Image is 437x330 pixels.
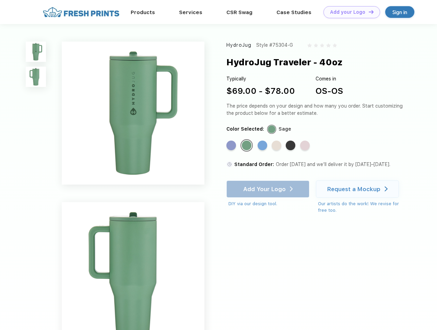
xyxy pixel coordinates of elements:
img: gray_star.svg [326,43,330,47]
a: Sign in [385,6,414,18]
div: Our artists do the work! We revise for free too. [318,200,405,214]
div: Style #75304-G [256,42,293,49]
div: Typically [226,75,295,82]
div: HydroJug Traveler - 40oz [226,56,343,69]
div: Cream [272,141,281,150]
div: Sage [242,141,251,150]
img: gray_star.svg [320,43,324,47]
span: Standard Order: [234,162,274,167]
div: HydroJug [226,42,251,49]
div: Peri [226,141,236,150]
div: The price depends on your design and how many you order. Start customizing the product below for ... [226,102,405,117]
div: DIY via our design tool. [228,200,309,207]
div: Request a Mockup [327,186,380,192]
img: fo%20logo%202.webp [41,6,121,18]
img: func=resize&h=100 [26,42,46,62]
img: func=resize&h=100 [26,67,46,87]
img: standard order [226,161,233,167]
div: Comes in [316,75,343,82]
div: OS-OS [316,85,343,97]
img: white arrow [385,186,388,191]
div: Sage [279,125,291,133]
a: Products [131,9,155,15]
div: Color Selected: [226,125,264,133]
img: gray_star.svg [314,43,318,47]
div: Black [286,141,295,150]
div: Pink Sand [300,141,310,150]
img: DT [369,10,374,14]
img: gray_star.svg [307,43,311,47]
div: Riptide [258,141,267,150]
div: Sign in [392,8,407,16]
img: func=resize&h=640 [62,42,204,185]
img: gray_star.svg [333,43,337,47]
span: Order [DATE] and we’ll deliver it by [DATE]–[DATE]. [276,162,390,167]
div: $69.00 - $78.00 [226,85,295,97]
div: Add your Logo [330,9,365,15]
